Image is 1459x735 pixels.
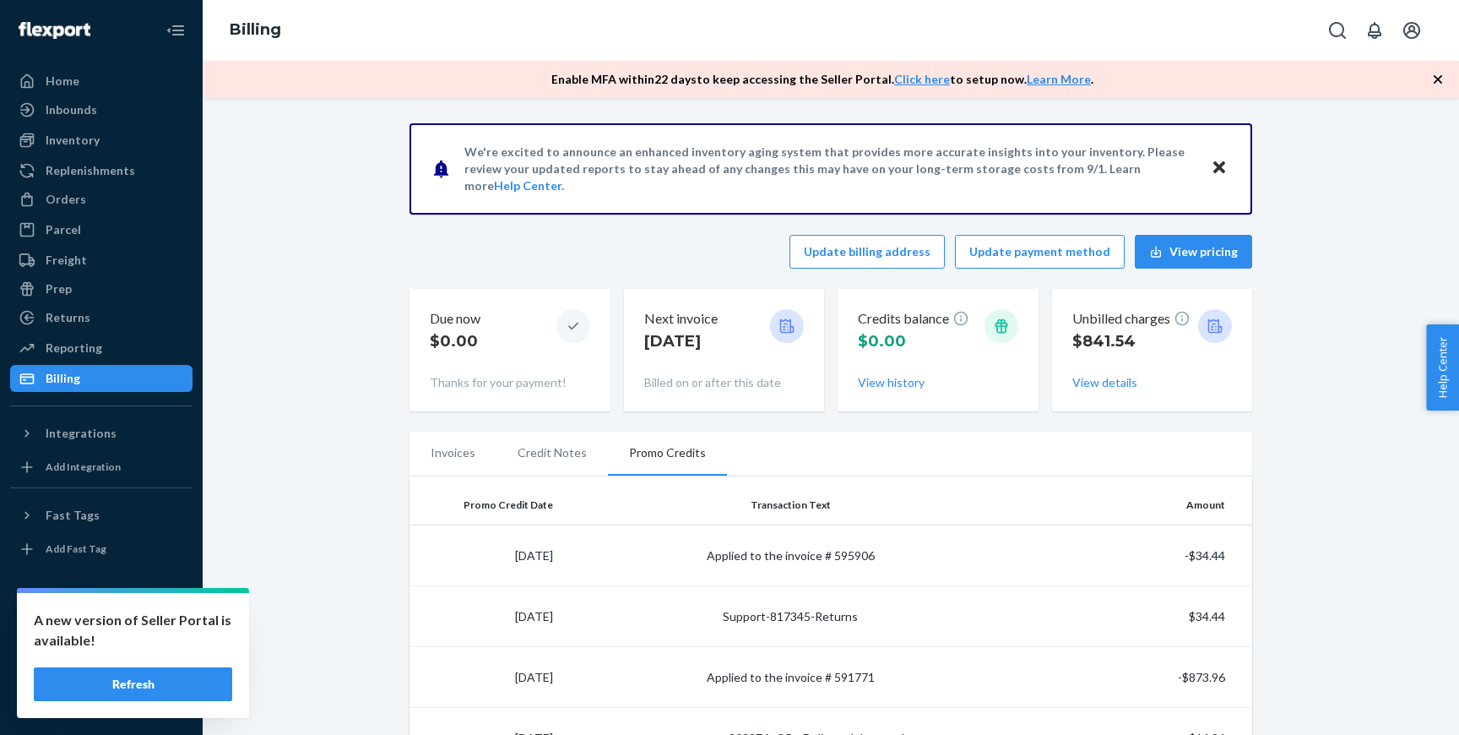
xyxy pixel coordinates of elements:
a: Parcel [10,216,193,243]
a: Billing [230,20,281,39]
div: Inventory [46,132,100,149]
button: Give Feedback [10,688,193,715]
p: Billed on or after this date [644,374,805,391]
button: Fast Tags [10,502,193,529]
a: Reporting [10,335,193,362]
a: Inbounds [10,96,193,123]
button: Open Search Box [1321,14,1354,47]
button: Close Navigation [159,14,193,47]
div: Orders [46,191,86,208]
button: Open account menu [1395,14,1429,47]
button: View details [1072,374,1137,391]
p: Unbilled charges [1072,309,1191,329]
p: Due now [430,309,480,329]
div: Reporting [46,340,102,357]
td: Support-817345-Returns [560,586,1022,647]
div: Billing [46,370,80,387]
p: Thanks for your payment! [430,374,590,391]
td: [DATE] [409,647,560,708]
a: Prep [10,275,193,302]
ol: breadcrumbs [216,6,295,55]
div: Replenishments [46,162,135,179]
a: Help Center [10,659,193,686]
li: Promo Credits [608,432,727,476]
p: We're excited to announce an enhanced inventory aging system that provides more accurate insights... [464,144,1195,194]
p: $841.54 [1072,330,1191,352]
div: Freight [46,252,87,269]
a: Click here [894,72,950,86]
td: -$34.44 [1022,525,1252,586]
button: Open notifications [1358,14,1391,47]
a: Help Center [494,178,561,193]
td: $34.44 [1022,586,1252,647]
button: Help Center [1426,324,1459,411]
div: Inbounds [46,101,97,118]
div: Parcel [46,221,81,238]
div: Home [46,73,79,90]
p: Enable MFA within 22 days to keep accessing the Seller Portal. to setup now. . [551,71,1093,88]
div: Prep [46,280,72,297]
p: A new version of Seller Portal is available! [34,610,232,651]
a: Orders [10,186,193,213]
td: [DATE] [409,586,560,647]
button: Integrations [10,420,193,447]
a: Inventory [10,127,193,154]
p: Next invoice [644,309,718,329]
a: Replenishments [10,157,193,184]
button: View history [858,374,925,391]
a: Learn More [1027,72,1091,86]
div: Returns [46,309,90,326]
button: View pricing [1135,235,1252,269]
li: Credit Notes [496,432,608,474]
a: Home [10,68,193,95]
p: [DATE] [644,330,718,352]
th: Promo Credit Date [409,485,560,525]
button: Refresh [34,667,232,701]
td: [DATE] [409,525,560,586]
iframe: Opens a widget where you can chat to one of our agents [1349,684,1442,727]
div: Integrations [46,425,117,442]
span: $0.00 [858,332,906,351]
th: Amount [1022,485,1252,525]
th: Transaction Text [560,485,1022,525]
p: Credits balance [858,309,969,329]
td: Applied to the invoice # 591771 [560,647,1022,708]
a: Settings [10,602,193,629]
button: Talk to Support [10,630,193,657]
a: Returns [10,304,193,331]
a: Add Integration [10,454,193,481]
li: Invoices [409,432,496,474]
img: Flexport logo [19,22,90,39]
a: Freight [10,247,193,274]
div: Fast Tags [46,507,100,524]
a: Billing [10,365,193,392]
a: Add Fast Tag [10,536,193,563]
button: Update payment method [955,235,1125,269]
div: Add Integration [46,460,121,474]
td: -$873.96 [1022,647,1252,708]
p: $0.00 [430,330,480,352]
button: Close [1208,156,1230,181]
td: Applied to the invoice # 595906 [560,525,1022,586]
button: Update billing address [789,235,945,269]
div: Add Fast Tag [46,542,106,556]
